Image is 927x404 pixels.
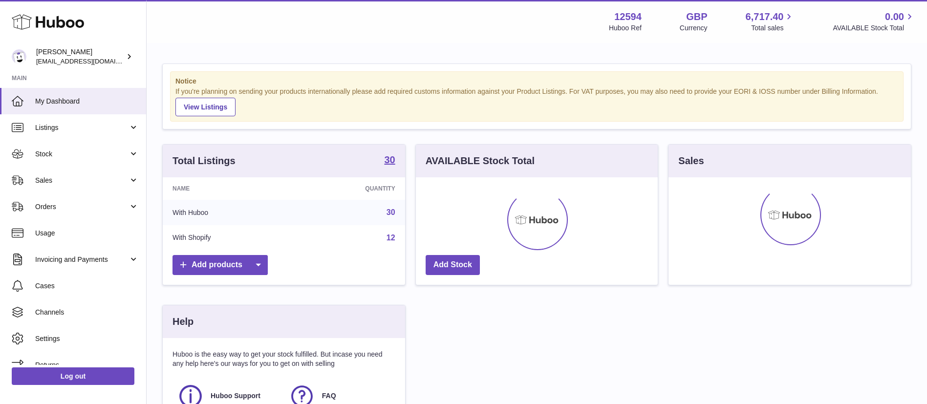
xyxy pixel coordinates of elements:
[35,202,129,212] span: Orders
[35,176,129,185] span: Sales
[35,97,139,106] span: My Dashboard
[384,155,395,165] strong: 30
[35,149,129,159] span: Stock
[35,123,129,132] span: Listings
[293,177,405,200] th: Quantity
[387,234,395,242] a: 12
[614,10,642,23] strong: 12594
[35,334,139,343] span: Settings
[172,350,395,368] p: Huboo is the easy way to get your stock fulfilled. But incase you need any help here's our ways f...
[678,154,704,168] h3: Sales
[680,23,708,33] div: Currency
[163,200,293,225] td: With Huboo
[322,391,336,401] span: FAQ
[426,255,480,275] a: Add Stock
[172,154,236,168] h3: Total Listings
[746,10,795,33] a: 6,717.40 Total sales
[175,98,236,116] a: View Listings
[426,154,535,168] h3: AVAILABLE Stock Total
[36,57,144,65] span: [EMAIL_ADDRESS][DOMAIN_NAME]
[387,208,395,216] a: 30
[12,49,26,64] img: internalAdmin-12594@internal.huboo.com
[35,229,139,238] span: Usage
[35,361,139,370] span: Returns
[163,177,293,200] th: Name
[609,23,642,33] div: Huboo Ref
[172,255,268,275] a: Add products
[384,155,395,167] a: 30
[833,10,915,33] a: 0.00 AVAILABLE Stock Total
[163,225,293,251] td: With Shopify
[12,367,134,385] a: Log out
[35,255,129,264] span: Invoicing and Payments
[746,10,784,23] span: 6,717.40
[36,47,124,66] div: [PERSON_NAME]
[35,308,139,317] span: Channels
[175,87,898,116] div: If you're planning on sending your products internationally please add required customs informati...
[751,23,795,33] span: Total sales
[211,391,260,401] span: Huboo Support
[35,281,139,291] span: Cases
[686,10,707,23] strong: GBP
[172,315,194,328] h3: Help
[175,77,898,86] strong: Notice
[833,23,915,33] span: AVAILABLE Stock Total
[885,10,904,23] span: 0.00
